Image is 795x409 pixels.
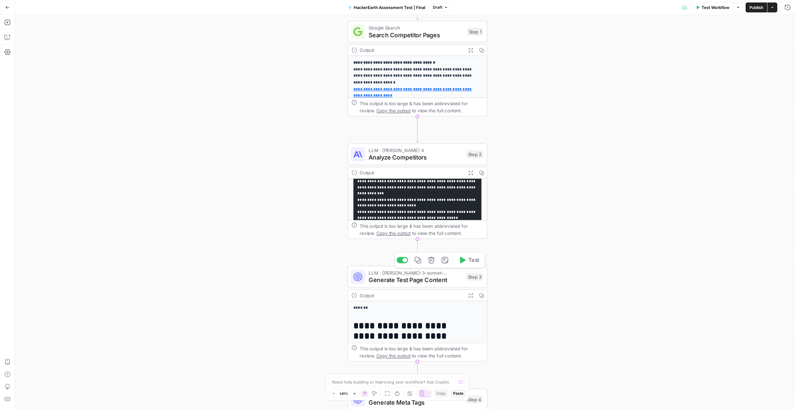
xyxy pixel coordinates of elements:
span: Generate Meta Tags [369,398,462,407]
button: Draft [430,3,451,11]
button: Paste [451,389,466,398]
button: Test [455,254,483,266]
g: Edge from step_1 to step_2 [416,116,419,142]
div: Step 3 [466,273,483,281]
span: Google Search [369,24,463,31]
div: Output [360,292,462,299]
button: Publish [746,2,767,12]
span: Publish [749,4,763,11]
span: Analyze Competitors [369,153,462,162]
span: LLM · [PERSON_NAME] 4 [369,146,462,154]
span: Paste [453,391,463,396]
span: Search Competitor Pages [369,30,463,39]
span: Test Workflow [702,4,729,11]
span: Copy [436,391,446,396]
span: Copy the output [376,108,411,113]
span: Copy the output [376,353,411,358]
span: Draft [433,5,442,10]
div: Step 4 [466,395,483,403]
span: Generate Test Page Content [369,276,462,285]
span: LLM · [PERSON_NAME]-3-sonnet-20240229 [369,269,462,276]
div: This output is too large & has been abbreviated for review. to view the full content. [360,345,483,359]
div: Output [360,47,462,54]
button: Copy [434,389,448,398]
button: HackerEarth Assessment Test | Final [344,2,429,12]
span: Test [468,256,479,264]
span: HackerEarth Assessment Test | Final [354,4,425,11]
div: Step 1 [467,28,483,36]
button: Test Workflow [692,2,733,12]
div: Output [360,169,462,176]
div: This output is too large & has been abbreviated for review. to view the full content. [360,222,483,236]
div: Step 2 [466,150,483,158]
div: LLM · [PERSON_NAME]-3-sonnet-20240229Generate Test Page ContentStep 3TestOutput**** ****** **** *... [348,266,487,362]
span: Copy the output [376,230,411,236]
span: 145% [339,391,348,396]
div: This output is too large & has been abbreviated for review. to view the full content. [360,100,483,114]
